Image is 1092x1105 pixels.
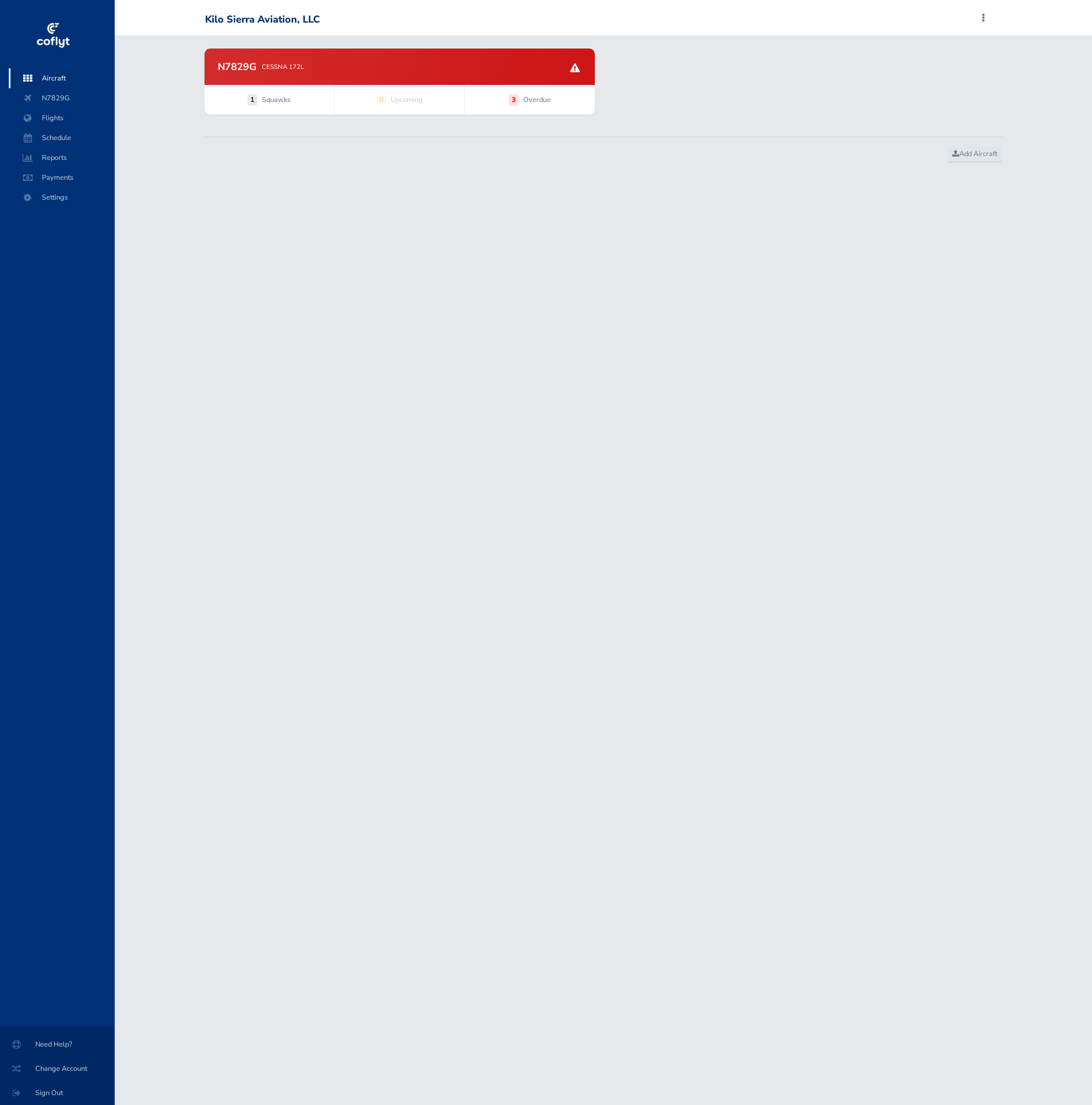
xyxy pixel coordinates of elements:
strong: 1 [248,94,257,105]
a: Add Aircraft [948,146,1002,163]
span: Sign Out [13,1083,101,1103]
span: Flights [20,108,104,128]
span: Schedule [20,128,104,148]
span: Add Aircraft [953,149,997,159]
span: Need Help? [13,1034,101,1054]
span: Payments [20,168,104,187]
strong: 3 [509,94,519,105]
span: Settings [20,187,104,207]
span: Upcoming [391,94,423,105]
img: coflyt logo [35,19,71,52]
span: N7829G [20,88,104,108]
div: Kilo Sierra Aviation, LLC [205,14,320,26]
a: N7829G CESSNA 172L 1 Squawks 0 Upcoming 3 Overdue [205,49,595,115]
span: Change Account [13,1059,101,1079]
p: CESSNA 172L [262,62,304,72]
span: Overdue [523,94,551,105]
span: Squawks [262,94,291,105]
span: Reports [20,148,104,168]
strong: 0 [376,94,386,105]
span: Aircraft [20,68,104,88]
h2: N7829G [218,62,256,72]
